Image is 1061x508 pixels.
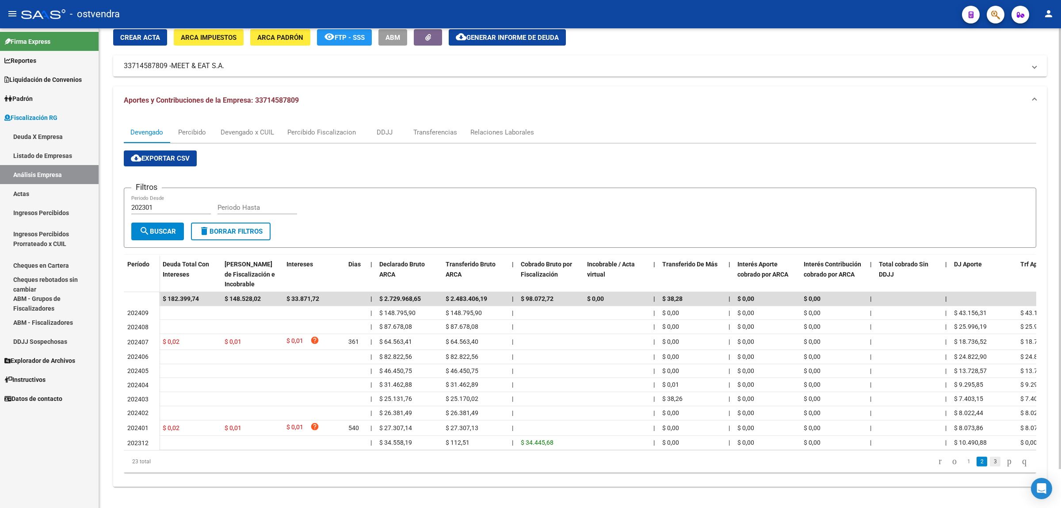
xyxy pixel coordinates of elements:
span: $ 24.822,90 [954,353,987,360]
span: ABM [385,34,400,42]
span: 202408 [127,323,149,331]
span: MEET & EAT S.A. [171,61,224,71]
span: | [945,424,947,431]
a: 2 [977,457,987,466]
span: Incobrable / Acta virtual [587,261,635,278]
datatable-header-cell: | [508,255,517,294]
span: | [945,439,947,446]
span: Intereses [286,261,313,268]
span: $ 0,02 [163,338,179,345]
span: Exportar CSV [131,154,190,162]
span: Instructivos [4,375,46,385]
span: | [729,367,730,374]
span: Aportes y Contribuciones de la Empresa: 33714587809 [124,96,299,104]
datatable-header-cell: | [866,255,875,294]
span: $ 0,00 [662,367,679,374]
span: $ 25.131,76 [379,395,412,402]
div: Relaciones Laborales [470,127,534,137]
i: help [310,336,319,345]
span: | [729,309,730,316]
span: | [370,424,372,431]
span: $ 0,00 [662,323,679,330]
span: | [729,323,730,330]
span: | [945,395,947,402]
span: $ 0,01 [286,336,303,348]
datatable-header-cell: Deuda Bruta Neto de Fiscalización e Incobrable [221,255,283,294]
li: page 1 [962,454,975,469]
span: $ 38,26 [662,395,683,402]
button: ARCA Impuestos [174,29,244,46]
span: | [653,381,655,388]
span: $ 0,00 [804,309,821,316]
span: Generar informe de deuda [466,34,559,42]
a: 1 [963,457,974,466]
span: $ 27.307,13 [446,424,478,431]
span: 202312 [127,439,149,446]
span: | [653,295,655,302]
span: $ 98.072,72 [521,295,553,302]
span: | [370,295,372,302]
span: | [653,353,655,360]
span: | [370,395,372,402]
span: 361 [348,338,359,345]
li: page 3 [988,454,1002,469]
span: $ 0,00 [804,295,821,302]
datatable-header-cell: Período [124,255,159,292]
span: $ 0,00 [804,395,821,402]
span: $ 0,00 [804,353,821,360]
span: $ 25.170,02 [446,395,478,402]
span: $ 0,00 [737,338,754,345]
span: | [870,409,871,416]
span: | [870,338,871,345]
span: 202401 [127,424,149,431]
span: Declarado Bruto ARCA [379,261,425,278]
span: $ 10.490,88 [954,439,987,446]
span: | [870,261,872,268]
button: Buscar [131,223,184,240]
span: | [370,367,372,374]
span: | [370,309,372,316]
span: 202405 [127,367,149,374]
span: | [512,424,513,431]
span: $ 25.996,19 [1020,323,1053,330]
span: $ 0,00 [662,338,679,345]
span: $ 0,00 [662,424,679,431]
span: | [870,381,871,388]
mat-icon: delete [199,226,210,236]
datatable-header-cell: Intereses [283,255,345,294]
span: - ostvendra [70,4,120,24]
span: $ 87.678,08 [379,323,412,330]
span: 202402 [127,409,149,416]
span: | [653,338,655,345]
span: | [729,381,730,388]
span: $ 25.996,19 [954,323,987,330]
span: $ 0,00 [737,395,754,402]
span: $ 9.295,85 [954,381,983,388]
span: FTP - SSS [335,34,365,42]
span: ARCA Impuestos [181,34,237,42]
span: | [653,323,655,330]
span: $ 0,00 [804,323,821,330]
datatable-header-cell: | [650,255,659,294]
span: $ 0,00 [662,309,679,316]
span: | [512,353,513,360]
span: Liquidación de Convenios [4,75,82,85]
span: | [870,367,871,374]
a: go to first page [935,457,946,466]
span: $ 0,00 [804,367,821,374]
span: | [945,295,947,302]
span: $ 0,00 [737,309,754,316]
mat-icon: cloud_download [456,31,466,42]
span: | [370,323,372,330]
span: $ 0,00 [804,338,821,345]
span: $ 34.558,19 [379,439,412,446]
span: Datos de contacto [4,394,62,404]
span: | [870,353,871,360]
span: $ 8.073,86 [1020,424,1050,431]
mat-expansion-panel-header: 33714587809 -MEET & EAT S.A. [113,55,1047,77]
span: 202406 [127,353,149,360]
span: $ 46.450,75 [446,367,478,374]
a: go to next page [1003,457,1015,466]
span: $ 87.678,08 [446,323,478,330]
span: | [512,367,513,374]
